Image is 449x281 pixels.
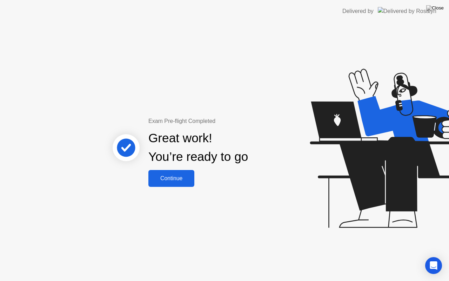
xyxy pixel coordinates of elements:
img: Delivered by Rosalyn [378,7,436,15]
div: Continue [150,175,192,182]
div: Open Intercom Messenger [425,257,442,274]
div: Exam Pre-flight Completed [148,117,293,125]
div: Great work! You’re ready to go [148,129,248,166]
div: Delivered by [342,7,374,15]
img: Close [426,5,444,11]
button: Continue [148,170,194,187]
